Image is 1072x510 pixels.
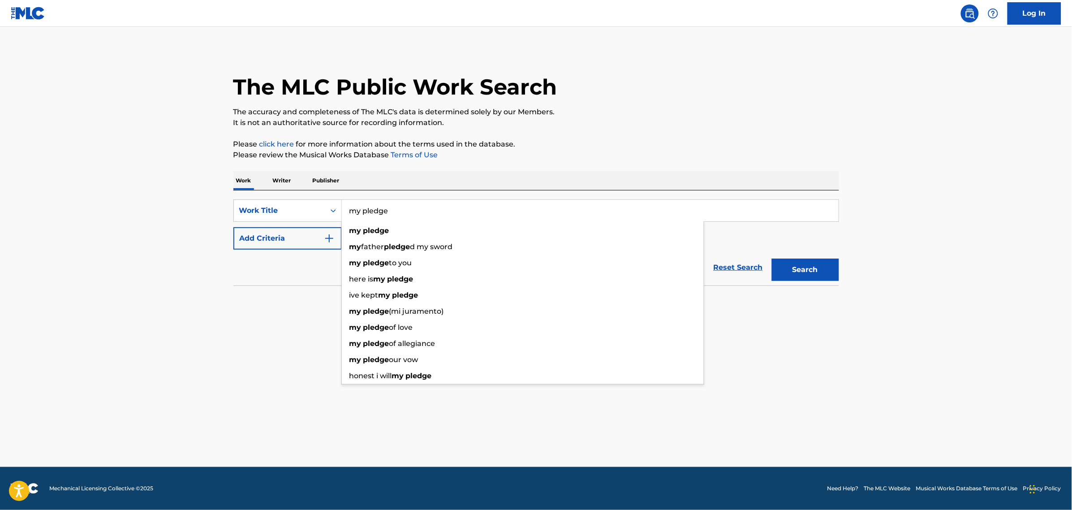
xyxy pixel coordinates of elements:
[233,107,839,117] p: The accuracy and completeness of The MLC's data is determined solely by our Members.
[772,259,839,281] button: Search
[827,484,859,493] a: Need Help?
[233,150,839,160] p: Please review the Musical Works Database
[389,339,435,348] span: of allegiance
[709,258,767,277] a: Reset Search
[233,199,839,285] form: Search Form
[389,323,413,332] span: of love
[11,483,39,494] img: logo
[349,275,374,283] span: here is
[387,275,413,283] strong: pledge
[310,171,342,190] p: Publisher
[1027,467,1072,510] iframe: Chat Widget
[363,226,389,235] strong: pledge
[410,242,453,251] span: d my sword
[389,355,418,364] span: our vow
[389,307,444,316] span: (mi juramento)
[988,8,999,19] img: help
[49,484,153,493] span: Mechanical Licensing Collective © 2025
[384,242,410,251] strong: pledge
[349,323,362,332] strong: my
[406,372,432,380] strong: pledge
[964,8,975,19] img: search
[233,73,557,100] h1: The MLC Public Work Search
[349,242,362,251] strong: my
[349,307,362,316] strong: my
[239,205,320,216] div: Work Title
[389,151,438,159] a: Terms of Use
[1007,2,1061,25] a: Log In
[1023,484,1061,493] a: Privacy Policy
[233,227,342,250] button: Add Criteria
[11,7,45,20] img: MLC Logo
[233,139,839,150] p: Please for more information about the terms used in the database.
[362,242,384,251] span: father
[379,291,391,299] strong: my
[363,355,389,364] strong: pledge
[961,4,979,22] a: Public Search
[363,259,389,267] strong: pledge
[270,171,294,190] p: Writer
[363,323,389,332] strong: pledge
[349,226,362,235] strong: my
[349,291,379,299] span: ive kept
[233,117,839,128] p: It is not an authoritative source for recording information.
[392,372,404,380] strong: my
[349,339,362,348] strong: my
[349,372,392,380] span: honest i will
[374,275,386,283] strong: my
[349,355,362,364] strong: my
[363,339,389,348] strong: pledge
[233,171,254,190] p: Work
[1030,476,1035,503] div: Drag
[916,484,1018,493] a: Musical Works Database Terms of Use
[349,259,362,267] strong: my
[392,291,418,299] strong: pledge
[864,484,911,493] a: The MLC Website
[324,233,335,244] img: 9d2ae6d4665cec9f34b9.svg
[259,140,294,148] a: click here
[389,259,412,267] span: to you
[363,307,389,316] strong: pledge
[984,4,1002,22] div: Help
